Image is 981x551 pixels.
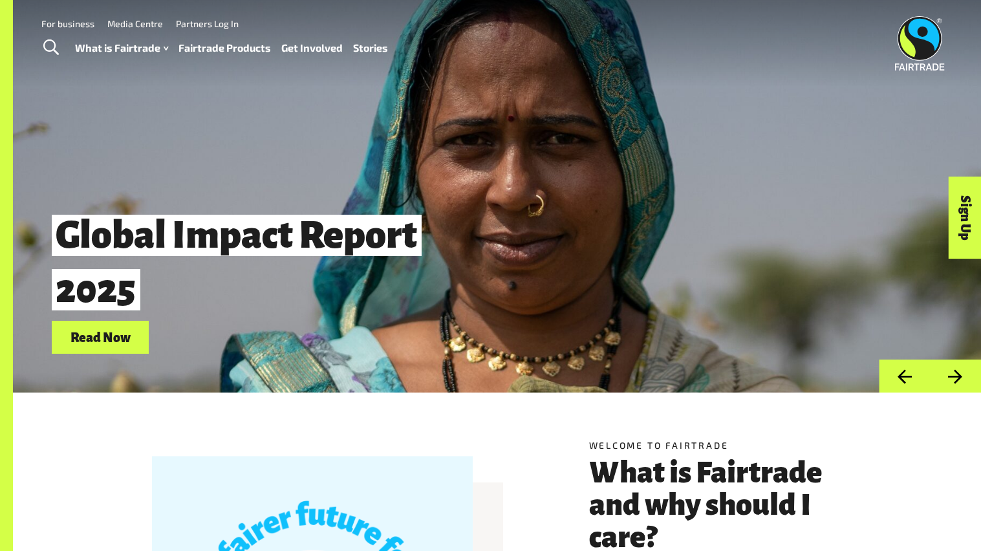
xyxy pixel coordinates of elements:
[176,18,239,29] a: Partners Log In
[107,18,163,29] a: Media Centre
[52,215,422,310] span: Global Impact Report 2025
[895,16,945,70] img: Fairtrade Australia New Zealand logo
[75,39,168,58] a: What is Fairtrade
[879,360,930,393] button: Previous
[353,39,388,58] a: Stories
[41,18,94,29] a: For business
[281,39,343,58] a: Get Involved
[178,39,271,58] a: Fairtrade Products
[930,360,981,393] button: Next
[35,32,67,64] a: Toggle Search
[589,438,843,452] h5: Welcome to Fairtrade
[52,321,149,354] a: Read Now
